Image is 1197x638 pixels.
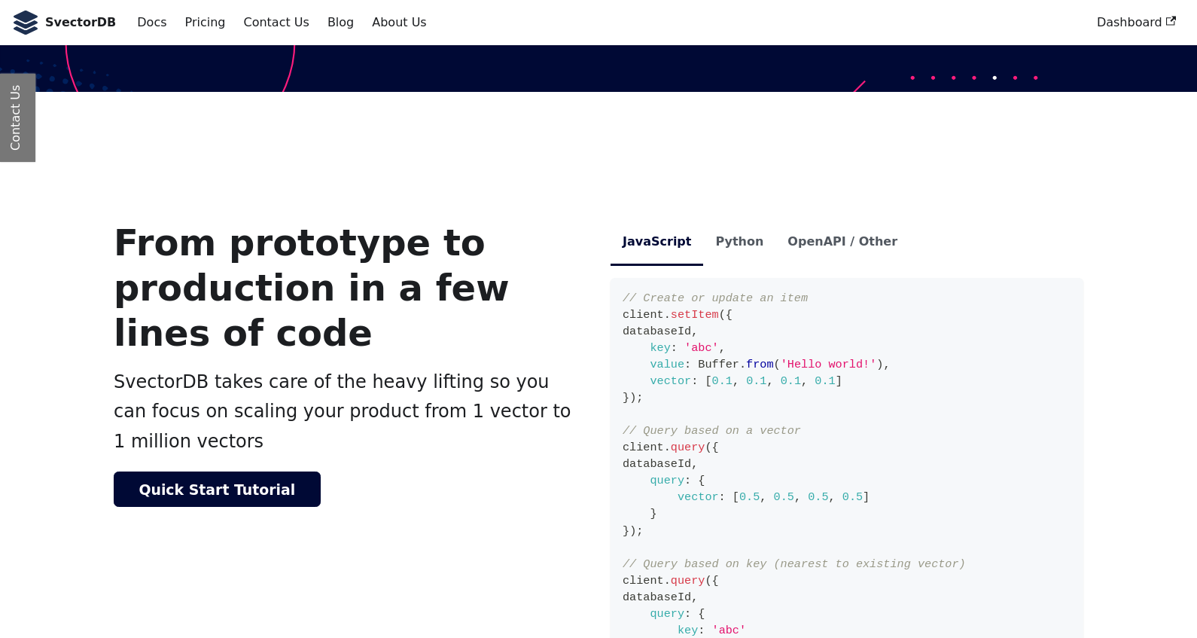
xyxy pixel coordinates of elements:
[671,308,719,322] span: setItem
[664,574,671,588] span: .
[650,341,670,355] span: key
[794,490,801,504] span: ,
[1088,10,1185,35] a: Dashboard
[611,220,703,266] li: JavaScript
[623,574,664,588] span: client
[698,474,705,487] span: {
[684,607,691,621] span: :
[684,358,691,371] span: :
[623,524,629,538] span: }
[712,374,733,388] span: 0.1
[636,524,643,538] span: ;
[691,591,698,604] span: ,
[739,358,746,371] span: .
[733,374,739,388] span: ,
[664,441,671,454] span: .
[863,490,870,504] span: ]
[698,358,739,371] span: Buffer
[629,524,636,538] span: )
[671,341,678,355] span: :
[705,374,711,388] span: [
[636,391,643,404] span: ;
[733,490,739,504] span: [
[664,308,671,322] span: .
[114,220,586,356] h3: From prototype to production in a few lines of code
[719,490,726,504] span: :
[883,358,890,371] span: ,
[760,490,766,504] span: ,
[623,591,691,604] span: databaseId
[650,474,684,487] span: query
[623,325,691,338] span: databaseId
[781,358,877,371] span: 'Hello world!'
[746,358,773,371] span: from
[12,11,39,35] img: SvectorDB Logo
[703,220,775,266] li: Python
[712,441,719,454] span: {
[176,10,235,35] a: Pricing
[774,490,794,504] span: 0.5
[705,574,711,588] span: (
[623,424,801,438] span: // Query based on a vector
[781,374,801,388] span: 0.1
[705,441,711,454] span: (
[719,341,726,355] span: ,
[726,308,733,322] span: {
[623,308,664,322] span: client
[836,374,842,388] span: ]
[691,374,698,388] span: :
[678,490,719,504] span: vector
[691,325,698,338] span: ,
[114,472,321,507] a: Quick Start Tutorial
[698,607,705,621] span: {
[650,607,684,621] span: query
[739,490,760,504] span: 0.5
[829,490,836,504] span: ,
[623,391,629,404] span: }
[712,574,719,588] span: {
[712,624,747,637] span: 'abc'
[671,574,705,588] span: query
[114,371,571,452] span: SvectorDB takes care of the heavy lifting so you can focus on scaling your product from 1 vector ...
[876,358,883,371] span: )
[684,474,691,487] span: :
[815,374,835,388] span: 0.1
[234,10,318,35] a: Contact Us
[678,624,698,637] span: key
[363,10,435,35] a: About Us
[629,391,636,404] span: )
[650,374,691,388] span: vector
[45,13,116,32] b: SvectorDB
[623,292,808,305] span: // Create or update an item
[801,374,808,388] span: ,
[128,10,175,35] a: Docs
[808,490,828,504] span: 0.5
[698,624,705,637] span: :
[623,441,664,454] span: client
[671,441,705,454] span: query
[650,507,656,520] span: }
[691,457,698,471] span: ,
[12,11,116,35] a: SvectorDB LogoSvectorDB
[623,557,966,571] span: // Query based on key (nearest to existing vector)
[719,308,726,322] span: (
[623,457,691,471] span: databaseId
[842,490,863,504] span: 0.5
[746,374,766,388] span: 0.1
[318,10,363,35] a: Blog
[774,358,781,371] span: (
[766,374,773,388] span: ,
[684,341,719,355] span: 'abc'
[775,220,909,266] li: OpenAPI / Other
[650,358,684,371] span: value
